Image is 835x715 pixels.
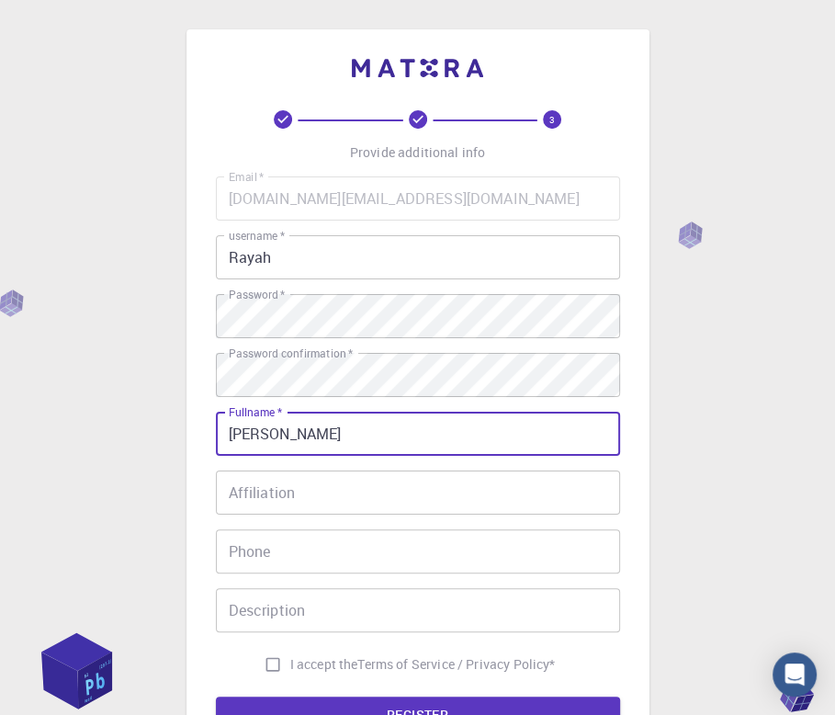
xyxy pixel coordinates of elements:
p: Terms of Service / Privacy Policy * [357,655,555,674]
div: Open Intercom Messenger [773,653,817,697]
label: Email [229,169,264,185]
label: username [229,228,285,244]
label: Fullname [229,404,282,420]
label: Password [229,287,285,302]
text: 3 [549,113,555,126]
span: I accept the [290,655,358,674]
label: Password confirmation [229,346,353,361]
a: Terms of Service / Privacy Policy* [357,655,555,674]
p: Provide additional info [350,143,485,162]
